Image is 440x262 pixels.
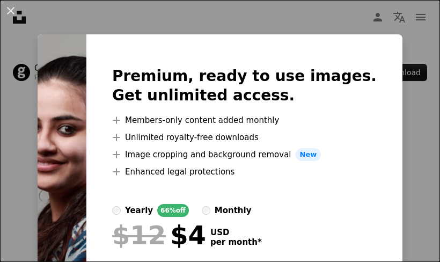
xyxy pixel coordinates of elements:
div: monthly [215,204,252,217]
span: USD [210,228,262,237]
li: Members-only content added monthly [112,114,377,127]
h2: Premium, ready to use images. Get unlimited access. [112,67,377,105]
div: $4 [112,221,206,249]
li: Enhanced legal protections [112,165,377,178]
span: per month * [210,237,262,247]
span: New [296,148,321,161]
li: Unlimited royalty-free downloads [112,131,377,144]
span: $12 [112,221,166,249]
input: yearly66%off [112,206,121,215]
li: Image cropping and background removal [112,148,377,161]
div: yearly [125,204,153,217]
div: 66% off [157,204,189,217]
input: monthly [202,206,210,215]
